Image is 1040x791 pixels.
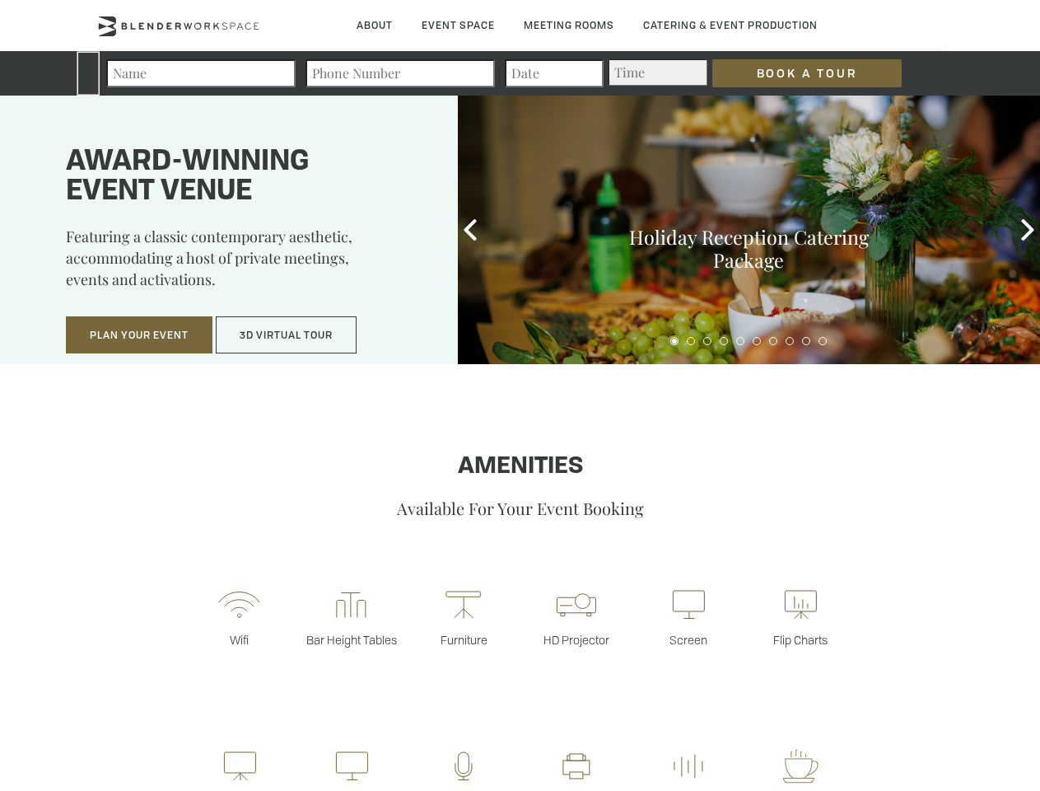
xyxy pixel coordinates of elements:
p: Bar Height Tables [296,632,408,648]
button: 3D Virtual Tour [216,316,357,354]
p: Featuring a classic contemporary aesthetic, accommodating a host of private meetings, events and ... [66,226,417,302]
p: Flip Charts [744,632,856,648]
input: Phone Number [305,59,495,87]
p: Furniture [408,632,520,648]
h1: Award-winning event venue [66,147,417,207]
input: Book a Tour [712,59,902,87]
button: Plan Your Event [66,316,212,354]
a: Holiday Reception Catering Package [629,224,869,273]
h1: Amenities [52,454,988,480]
input: Name [106,59,296,87]
p: Available For Your Event Booking [52,497,988,519]
p: Screen [632,632,744,648]
input: Date [505,59,604,87]
p: Wifi [183,632,295,648]
p: HD Projector [520,632,632,648]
